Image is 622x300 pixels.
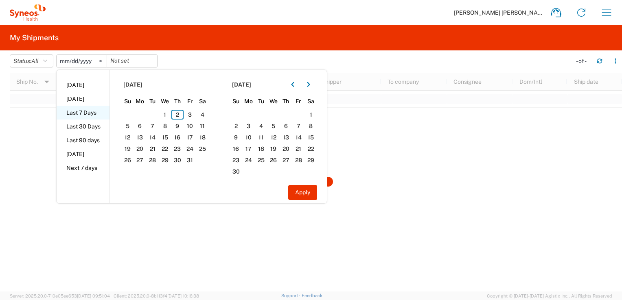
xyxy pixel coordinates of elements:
span: 28 [292,155,305,165]
span: Fr [184,98,196,105]
span: 22 [304,144,317,154]
span: 10 [184,121,196,131]
a: Support [281,293,302,298]
span: Copyright © [DATE]-[DATE] Agistix Inc., All Rights Reserved [487,292,612,300]
span: 5 [121,121,134,131]
span: 12 [267,133,280,142]
input: Not set [57,55,107,67]
span: 16 [171,133,184,142]
span: 3 [184,110,196,120]
span: 8 [159,121,171,131]
span: 30 [230,167,243,176]
span: 10 [242,133,255,142]
span: Sa [304,98,317,105]
h2: My Shipments [10,33,59,43]
span: Sa [196,98,209,105]
span: [DATE] 09:51:04 [77,293,110,298]
span: 4 [196,110,209,120]
span: 6 [280,121,292,131]
a: Feedback [302,293,322,298]
span: 15 [159,133,171,142]
span: 9 [230,133,243,142]
span: 29 [159,155,171,165]
span: 11 [196,121,209,131]
span: [PERSON_NAME] [PERSON_NAME] [454,9,543,16]
span: [DATE] 10:16:38 [167,293,199,298]
span: 19 [267,144,280,154]
span: 20 [134,144,147,154]
span: 21 [146,144,159,154]
span: 11 [255,133,267,142]
span: 3 [242,121,255,131]
button: Status:All [10,54,53,67]
div: - of - [576,57,590,65]
span: 2 [230,121,243,131]
span: 23 [171,144,184,154]
span: 27 [280,155,292,165]
span: Fr [292,98,305,105]
span: 2 [171,110,184,120]
li: [DATE] [57,147,110,161]
span: Th [280,98,292,105]
span: 12 [121,133,134,142]
span: 24 [242,155,255,165]
input: Not set [107,55,157,67]
span: 20 [280,144,292,154]
span: 7 [292,121,305,131]
span: 23 [230,155,243,165]
span: 5 [267,121,280,131]
span: 31 [184,155,196,165]
span: 17 [184,133,196,142]
span: 17 [242,144,255,154]
span: 18 [196,133,209,142]
span: 24 [184,144,196,154]
span: 13 [280,133,292,142]
span: 18 [255,144,267,154]
button: Apply [288,185,317,200]
span: 1 [304,110,317,120]
span: Tu [146,98,159,105]
span: 22 [159,144,171,154]
span: 27 [134,155,147,165]
li: Next 7 days [57,161,110,175]
span: We [159,98,171,105]
li: Last 90 days [57,133,110,147]
span: Su [230,98,243,105]
span: Client: 2025.20.0-8b113f4 [114,293,199,298]
span: Mo [134,98,147,105]
span: 6 [134,121,147,131]
span: 21 [292,144,305,154]
li: [DATE] [57,78,110,92]
span: All [31,58,39,64]
span: 14 [146,133,159,142]
span: 28 [146,155,159,165]
span: 7 [146,121,159,131]
span: 4 [255,121,267,131]
span: 1 [159,110,171,120]
span: 16 [230,144,243,154]
span: 8 [304,121,317,131]
span: Th [171,98,184,105]
span: 29 [304,155,317,165]
span: Mo [242,98,255,105]
span: Su [121,98,134,105]
span: 13 [134,133,147,142]
span: 26 [121,155,134,165]
span: 25 [255,155,267,165]
li: [DATE] [57,92,110,106]
span: Tu [255,98,267,105]
span: Server: 2025.20.0-710e05ee653 [10,293,110,298]
span: [DATE] [123,81,142,88]
span: [DATE] [232,81,251,88]
span: We [267,98,280,105]
span: 15 [304,133,317,142]
li: Last 30 Days [57,120,110,133]
span: 26 [267,155,280,165]
span: 19 [121,144,134,154]
span: 30 [171,155,184,165]
span: 9 [171,121,184,131]
li: Last 7 Days [57,106,110,120]
span: 25 [196,144,209,154]
span: 14 [292,133,305,142]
